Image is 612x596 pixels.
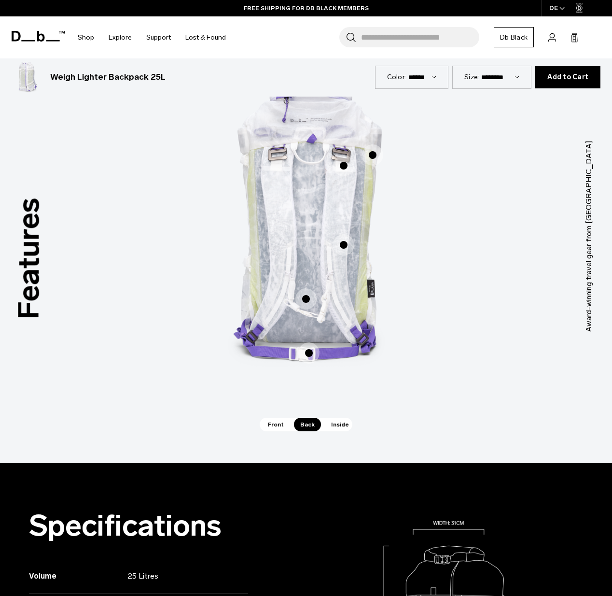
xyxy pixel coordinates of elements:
a: Db Black [494,27,534,47]
div: 2 / 3 [161,42,451,418]
span: Inside [325,418,355,431]
p: 25 Litres [127,570,237,582]
h3: Features [7,198,51,319]
span: Add to Cart [547,73,588,81]
a: FREE SHIPPING FOR DB BLACK MEMBERS [244,4,369,13]
img: Weigh_Lighter_Backpack_25L_1.png [12,62,42,93]
a: Shop [78,20,94,55]
h3: Weigh Lighter Backpack 25L [50,71,166,84]
span: Back [294,418,321,431]
a: Support [146,20,171,55]
a: Explore [109,20,132,55]
a: Lost & Found [185,20,226,55]
label: Size: [464,72,479,82]
h3: Volume [29,570,127,582]
nav: Main Navigation [70,16,233,58]
button: Add to Cart [535,66,600,88]
h2: Specifications [29,510,248,542]
span: Front [262,418,290,431]
label: Color: [387,72,407,82]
